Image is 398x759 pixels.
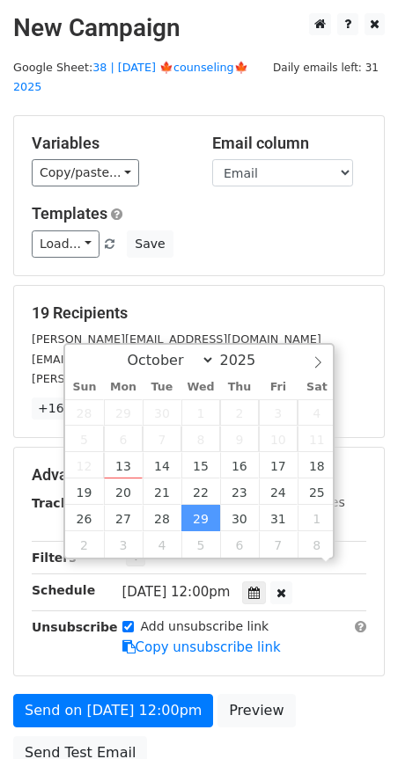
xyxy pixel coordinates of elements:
span: October 28, 2025 [143,505,181,531]
span: October 2, 2025 [220,399,259,426]
span: October 27, 2025 [104,505,143,531]
span: Thu [220,382,259,393]
span: September 29, 2025 [104,399,143,426]
label: Add unsubscribe link [141,617,269,636]
h5: Email column [212,134,366,153]
span: October 6, 2025 [104,426,143,452]
span: October 17, 2025 [259,452,298,478]
a: Daily emails left: 31 [267,61,385,74]
span: October 16, 2025 [220,452,259,478]
span: October 18, 2025 [298,452,336,478]
span: Fri [259,382,298,393]
span: October 7, 2025 [143,426,181,452]
strong: Schedule [32,583,95,597]
span: November 2, 2025 [65,531,104,558]
input: Year [215,352,278,369]
span: Daily emails left: 31 [267,58,385,77]
span: November 1, 2025 [298,505,336,531]
a: Templates [32,204,107,223]
a: 38 | [DATE] 🍁counseling🍁 2025 [13,61,248,94]
span: October 8, 2025 [181,426,220,452]
span: Tue [143,382,181,393]
a: Copy unsubscribe link [122,639,281,655]
span: October 9, 2025 [220,426,259,452]
span: October 25, 2025 [298,478,336,505]
span: October 15, 2025 [181,452,220,478]
button: Save [127,230,173,258]
span: October 5, 2025 [65,426,104,452]
h2: New Campaign [13,13,385,43]
span: October 13, 2025 [104,452,143,478]
span: November 3, 2025 [104,531,143,558]
small: [PERSON_NAME][EMAIL_ADDRESS][DOMAIN_NAME] [32,372,321,385]
span: November 4, 2025 [143,531,181,558]
a: Send on [DATE] 12:00pm [13,694,213,727]
span: October 24, 2025 [259,478,298,505]
span: October 20, 2025 [104,478,143,505]
a: Load... [32,230,99,258]
span: October 12, 2025 [65,452,104,478]
a: +16 more [32,398,106,420]
h5: 19 Recipients [32,303,366,323]
span: October 23, 2025 [220,478,259,505]
a: Copy/paste... [32,159,139,186]
span: October 21, 2025 [143,478,181,505]
small: Google Sheet: [13,61,248,94]
span: October 11, 2025 [298,426,336,452]
span: November 5, 2025 [181,531,220,558]
span: Sun [65,382,104,393]
span: October 31, 2025 [259,505,298,531]
span: Sat [298,382,336,393]
span: October 22, 2025 [181,478,220,505]
small: [PERSON_NAME][EMAIL_ADDRESS][DOMAIN_NAME] [32,332,321,346]
iframe: Chat Widget [310,675,398,759]
span: October 3, 2025 [259,399,298,426]
span: October 26, 2025 [65,505,104,531]
span: [DATE] 12:00pm [122,584,231,600]
span: Wed [181,382,220,393]
h5: Variables [32,134,186,153]
span: October 29, 2025 [181,505,220,531]
h5: Advanced [32,465,366,485]
span: October 10, 2025 [259,426,298,452]
span: Mon [104,382,143,393]
span: September 30, 2025 [143,399,181,426]
span: October 1, 2025 [181,399,220,426]
span: October 30, 2025 [220,505,259,531]
span: October 19, 2025 [65,478,104,505]
a: Preview [217,694,295,727]
strong: Unsubscribe [32,620,118,634]
strong: Filters [32,551,77,565]
span: September 28, 2025 [65,399,104,426]
span: November 7, 2025 [259,531,298,558]
span: October 14, 2025 [143,452,181,478]
span: November 6, 2025 [220,531,259,558]
label: UTM Codes [276,493,344,512]
small: [EMAIL_ADDRESS][DOMAIN_NAME] [32,353,228,366]
span: October 4, 2025 [298,399,336,426]
span: November 8, 2025 [298,531,336,558]
strong: Tracking [32,496,91,510]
